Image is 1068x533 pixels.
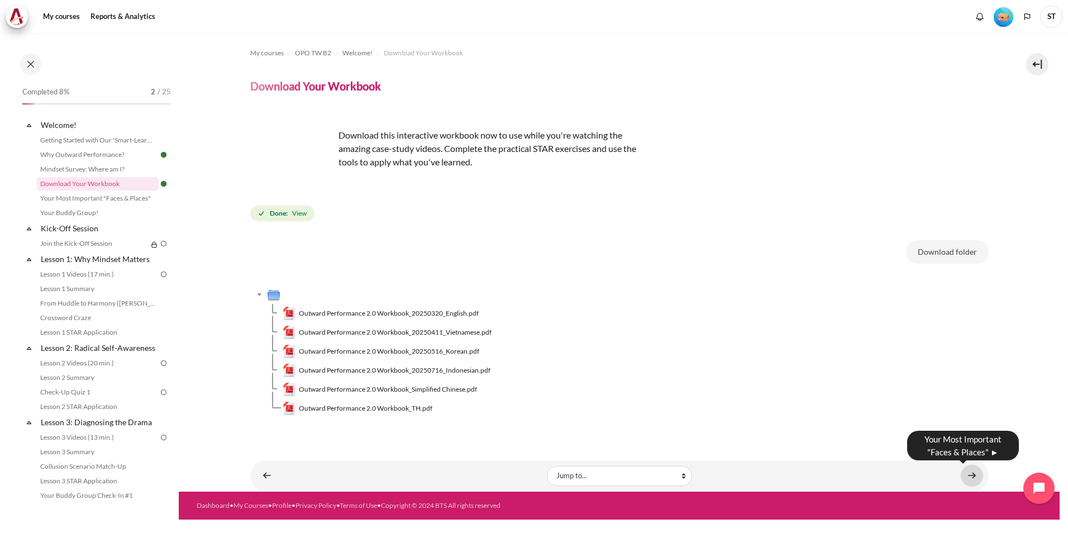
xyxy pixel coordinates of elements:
a: Lesson 1 Summary [37,282,159,296]
span: My courses [250,48,284,58]
a: Lesson 3 Videos (13 min.) [37,431,159,444]
a: Lesson 3: Diagnosing the Drama [39,415,159,430]
span: Outward Performance 2.0 Workbook_20250516_Korean.pdf [299,346,479,356]
a: Your Most Important "Faces & Places" [37,192,159,205]
a: Outward Performance 2.0 Workbook_20250320_English.pdfOutward Performance 2.0 Workbook_20250320_En... [283,307,479,320]
a: Download Your Workbook [384,46,463,60]
a: Profile [272,501,292,510]
span: ST [1040,6,1062,28]
a: Architeck Architeck [6,6,34,28]
img: Outward Performance 2.0 Workbook_20250411_Vietnamese.pdf [283,326,296,339]
button: Download folder [906,240,989,264]
div: Your Most Important "Faces & Places" ► [907,431,1019,460]
span: OPO TW B2 [295,48,331,58]
a: Getting Started with Our 'Smart-Learning' Platform [37,134,159,147]
strong: Done: [270,208,288,218]
span: Collapse [23,342,35,354]
a: Lesson 3 Summary [37,445,159,459]
span: View [292,208,307,218]
a: Welcome! [39,117,159,132]
img: To do [159,358,169,368]
a: My courses [39,6,84,28]
img: Done [159,150,169,160]
img: Outward Performance 2.0 Workbook_20250516_Korean.pdf [283,345,296,358]
div: 8% [22,103,34,104]
span: 2 [151,87,155,98]
a: Lesson 2 Summary [37,371,159,384]
a: Reports & Analytics [87,6,159,28]
a: Mindset Survey: Where am I? [37,163,159,176]
img: Outward Performance 2.0 Workbook_20250716_Indonesian.pdf [283,364,296,377]
img: Done [159,179,169,189]
a: Lesson 1 Videos (17 min.) [37,268,159,281]
a: From Huddle to Harmony ([PERSON_NAME]'s Story) [37,297,159,310]
span: Download Your Workbook [384,48,463,58]
a: Outward Performance 2.0 Workbook_Simplified Chinese.pdfOutward Performance 2.0 Workbook_Simplifie... [283,383,478,396]
a: Your Buddy Group! [37,206,159,220]
section: Content [179,33,1060,492]
a: Download Your Workbook [37,177,159,191]
img: To do [159,239,169,249]
img: To do [159,269,169,279]
a: Kick-Off Session [39,221,159,236]
a: Check-Up Quiz 1 [37,386,159,399]
span: Outward Performance 2.0 Workbook_20250320_English.pdf [299,308,479,318]
span: Collapse [23,223,35,234]
a: Privacy Policy [295,501,336,510]
span: Collapse [23,254,35,265]
a: Copyright © 2024 BTS All rights reserved [381,501,500,510]
a: Outward Performance 2.0 Workbook_20250411_Vietnamese.pdfOutward Performance 2.0 Workbook_20250411... [283,326,492,339]
img: Outward Performance 2.0 Workbook_Simplified Chinese.pdf [283,383,296,396]
div: Show notification window with no new notifications [971,8,988,25]
a: My courses [250,46,284,60]
span: Outward Performance 2.0 Workbook_TH.pdf [299,403,432,413]
a: Collusion Scenario Match-Up [37,460,159,473]
a: Lesson 1 STAR Application [37,326,159,339]
a: My Courses [233,501,268,510]
p: Download this interactive workbook now to use while you're watching the amazing case-study videos... [250,115,641,169]
a: OPO TW B2 [295,46,331,60]
span: Outward Performance 2.0 Workbook_20250411_Vietnamese.pdf [299,327,492,337]
a: Level #1 [989,6,1018,27]
a: ◄ Mindset Survey: Where am I? [256,465,278,487]
span: Outward Performance 2.0 Workbook_Simplified Chinese.pdf [299,384,477,394]
a: Lesson 3 STAR Application [37,474,159,488]
img: To do [159,387,169,397]
span: Outward Performance 2.0 Workbook_20250716_Indonesian.pdf [299,365,490,375]
a: Outward Performance 2.0 Workbook_20250516_Korean.pdfOutward Performance 2.0 Workbook_20250516_Kor... [283,345,480,358]
img: opcover [250,115,334,199]
button: Languages [1019,8,1036,25]
img: Outward Performance 2.0 Workbook_TH.pdf [283,402,296,415]
a: Lesson 2: Radical Self-Awareness [39,340,159,355]
h4: Download Your Workbook [250,79,381,93]
div: • • • • • [197,501,667,511]
a: Lesson 1: Why Mindset Matters [39,251,159,266]
a: Lesson 2 STAR Application [37,400,159,413]
img: Outward Performance 2.0 Workbook_20250320_English.pdf [283,307,296,320]
a: Terms of Use [340,501,377,510]
a: Welcome! [342,46,373,60]
img: Level #1 [994,7,1013,27]
div: Level #1 [994,6,1013,27]
a: Join the Kick-Off Session [37,237,147,250]
a: Crossword Craze [37,311,159,325]
span: / 25 [158,87,171,98]
nav: Navigation bar [250,44,989,62]
span: Welcome! [342,48,373,58]
a: Your Buddy Group Check-In #1 [37,489,159,502]
span: Collapse [23,417,35,428]
img: To do [159,432,169,442]
span: Completed 8% [22,87,69,98]
span: Collapse [23,120,35,131]
a: Dashboard [197,501,230,510]
a: Outward Performance 2.0 Workbook_TH.pdfOutward Performance 2.0 Workbook_TH.pdf [283,402,433,415]
a: User menu [1040,6,1062,28]
img: Architeck [9,8,25,25]
a: Lesson 2 Videos (20 min.) [37,356,159,370]
div: Completion requirements for Download Your Workbook [250,203,317,223]
a: Why Outward Performance? [37,148,159,161]
a: Outward Performance 2.0 Workbook_20250716_Indonesian.pdfOutward Performance 2.0 Workbook_20250716... [283,364,491,377]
